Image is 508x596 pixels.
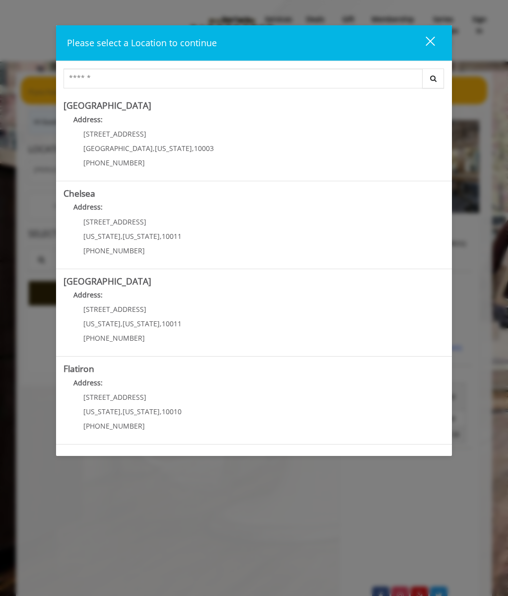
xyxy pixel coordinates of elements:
[73,202,103,212] b: Address:
[160,231,162,241] span: ,
[83,129,146,139] span: [STREET_ADDRESS]
[123,231,160,241] span: [US_STATE]
[63,99,151,111] b: [GEOGRAPHIC_DATA]
[63,363,94,374] b: Flatiron
[121,319,123,328] span: ,
[160,319,162,328] span: ,
[121,231,123,241] span: ,
[83,158,145,167] span: [PHONE_NUMBER]
[83,304,146,314] span: [STREET_ADDRESS]
[155,144,192,153] span: [US_STATE]
[162,231,182,241] span: 10011
[160,407,162,416] span: ,
[83,407,121,416] span: [US_STATE]
[73,378,103,387] b: Address:
[428,75,439,82] i: Search button
[83,217,146,226] span: [STREET_ADDRESS]
[83,144,153,153] span: [GEOGRAPHIC_DATA]
[63,69,423,88] input: Search Center
[194,144,214,153] span: 10003
[63,275,151,287] b: [GEOGRAPHIC_DATA]
[162,319,182,328] span: 10011
[414,36,434,51] div: close dialog
[407,33,441,53] button: close dialog
[153,144,155,153] span: ,
[67,37,217,49] span: Please select a Location to continue
[83,319,121,328] span: [US_STATE]
[83,246,145,255] span: [PHONE_NUMBER]
[83,231,121,241] span: [US_STATE]
[83,333,145,343] span: [PHONE_NUMBER]
[63,450,130,462] b: Garment District
[121,407,123,416] span: ,
[73,290,103,299] b: Address:
[83,421,145,431] span: [PHONE_NUMBER]
[123,407,160,416] span: [US_STATE]
[73,115,103,124] b: Address:
[162,407,182,416] span: 10010
[63,187,95,199] b: Chelsea
[63,69,445,93] div: Center Select
[83,392,146,402] span: [STREET_ADDRESS]
[123,319,160,328] span: [US_STATE]
[192,144,194,153] span: ,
